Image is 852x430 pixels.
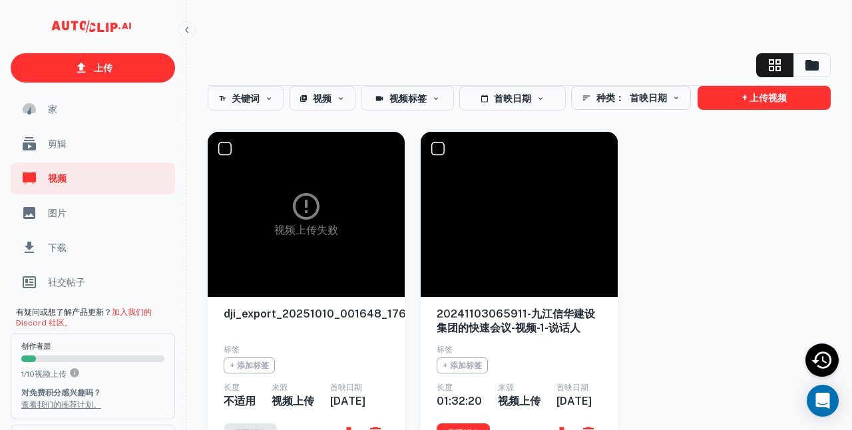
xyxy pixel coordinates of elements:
[272,395,314,407] font: 视频上传
[466,361,482,370] font: 标签
[48,173,67,184] font: 视频
[313,93,331,104] font: 视频
[16,308,112,317] font: 有疑问或想了解产品更新？
[35,369,67,379] font: 视频上传
[596,93,624,103] font: 种类：
[11,162,175,194] a: 视频
[807,385,839,417] div: 打开 Intercom Messenger
[698,86,831,110] a: + 上传视频
[571,86,691,110] button: 种类： 首映日期
[69,367,80,378] svg: 您在创作者层级每月可上传 10 个视频。升级即可上传更多视频。
[230,361,253,370] font: + 添加
[224,308,546,320] font: dji_export_20251010_001648_1760026608693_compose_0
[443,361,466,370] font: + 添加
[224,345,240,354] font: 标签
[11,53,175,83] a: 上传
[11,232,175,264] a: 下载
[94,63,112,73] font: 上传
[274,224,338,236] font: 视频上传失败
[253,361,269,370] font: 标签
[11,333,175,419] button: 创作者层1/10视频上传您在创作者层级每月可上传 10 个视频。升级即可上传更多视频。对免费积分感兴趣吗？查看我们的推荐计划。
[48,138,67,149] font: 剪辑
[361,86,454,110] button: 视频标签
[27,369,35,379] font: 10
[437,395,482,407] font: 01:32:20
[21,388,101,397] font: 对免费积分感兴趣吗？
[43,342,51,350] font: 层
[437,345,453,354] font: 标签
[224,383,240,392] font: 长度
[437,308,595,334] font: 20241103065911-九江信华建设集团的快速会议-视频-1-说话人
[330,383,362,392] font: 首映日期
[11,93,175,125] a: 家
[494,93,531,104] font: 首映日期
[498,395,540,407] font: 视频上传
[24,369,27,379] font: /
[556,395,592,407] font: [DATE]
[330,395,365,407] font: [DATE]
[805,343,839,377] div: 最近活动
[21,400,101,409] a: 查看我们的推荐计划。
[21,342,43,350] font: 创作者
[742,93,787,104] font: + 上传视频
[437,383,453,392] font: 长度
[289,86,355,110] button: 视频
[272,383,288,392] font: 来源
[21,369,24,379] font: 1
[11,128,175,160] a: 剪辑
[48,242,67,253] font: 下载
[48,208,67,218] font: 图片
[459,86,566,110] button: 首映日期
[11,266,175,298] a: 社交帖子
[48,277,85,288] font: 社交帖子
[556,383,588,392] font: 首映日期
[224,395,256,407] font: 不适用
[48,104,57,114] font: 家
[630,93,667,103] font: 首映日期
[208,86,284,110] button: 关键词
[232,93,260,104] font: 关键词
[11,197,175,229] a: 图片
[498,383,514,392] font: 来源
[389,93,427,104] font: 视频标签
